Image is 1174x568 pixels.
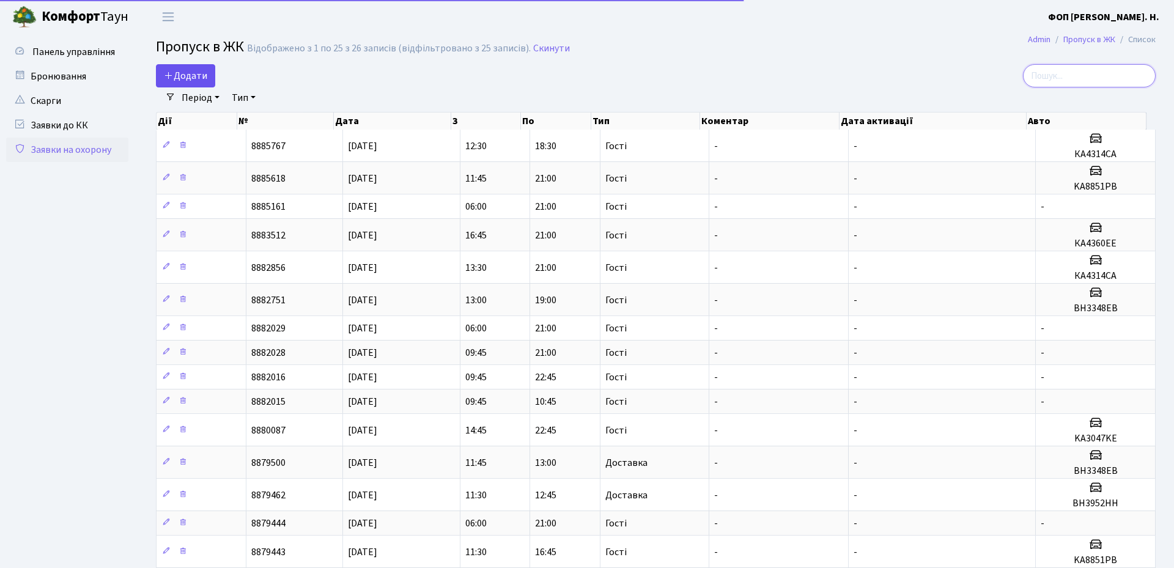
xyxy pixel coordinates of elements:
span: 09:45 [465,346,487,360]
span: Гості [605,397,627,407]
h5: КА4360ЕЕ [1041,238,1150,249]
span: - [714,545,718,559]
span: 8882015 [251,395,286,408]
th: Дата активації [840,112,1027,130]
span: 09:45 [465,371,487,384]
input: Пошук... [1023,64,1156,87]
img: logo.png [12,5,37,29]
button: Переключити навігацію [153,7,183,27]
span: 8879500 [251,456,286,470]
span: 16:45 [465,229,487,242]
span: [DATE] [348,489,377,502]
span: 8883512 [251,229,286,242]
a: Заявки на охорону [6,138,128,162]
span: - [714,456,718,470]
h5: KA3047KE [1041,433,1150,444]
h5: ВН3952НН [1041,498,1150,509]
span: 11:30 [465,489,487,502]
span: [DATE] [348,293,377,307]
th: Тип [591,112,700,130]
span: 21:00 [535,517,556,530]
span: - [854,395,857,408]
span: 13:30 [465,261,487,275]
span: [DATE] [348,200,377,213]
span: - [714,346,718,360]
span: 21:00 [535,172,556,185]
span: [DATE] [348,371,377,384]
span: - [714,371,718,384]
span: Панель управління [32,45,115,59]
h5: КА4314СА [1041,270,1150,282]
span: 19:00 [535,293,556,307]
h5: KA8851PB [1041,555,1150,566]
span: 8879444 [251,517,286,530]
span: 8882751 [251,293,286,307]
span: - [854,322,857,335]
span: [DATE] [348,545,377,559]
span: Таун [42,7,128,28]
th: Авто [1027,112,1146,130]
span: - [714,172,718,185]
a: Період [177,87,224,108]
span: - [714,200,718,213]
a: Бронювання [6,64,128,89]
span: 8882016 [251,371,286,384]
span: 21:00 [535,322,556,335]
span: - [714,322,718,335]
span: Гості [605,231,627,240]
span: Пропуск в ЖК [156,36,244,57]
span: - [854,229,857,242]
span: - [854,424,857,437]
span: 11:45 [465,172,487,185]
span: - [1041,517,1044,530]
a: ФОП [PERSON_NAME]. Н. [1048,10,1159,24]
span: - [714,139,718,153]
span: [DATE] [348,322,377,335]
span: - [854,545,857,559]
span: - [854,489,857,502]
span: 8885767 [251,139,286,153]
span: 22:45 [535,371,556,384]
span: 13:00 [535,456,556,470]
span: 10:45 [535,395,556,408]
span: - [714,489,718,502]
span: 18:30 [535,139,556,153]
div: Відображено з 1 по 25 з 26 записів (відфільтровано з 25 записів). [247,43,531,54]
span: Гості [605,348,627,358]
span: - [1041,322,1044,335]
h5: КА4314СА [1041,149,1150,160]
a: Заявки до КК [6,113,128,138]
span: 13:00 [465,293,487,307]
nav: breadcrumb [1010,27,1174,53]
th: Дії [157,112,237,130]
span: [DATE] [348,456,377,470]
span: - [1041,371,1044,384]
span: - [1041,200,1044,213]
span: Доставка [605,458,648,468]
h5: ВН3348ЕВ [1041,303,1150,314]
a: Скинути [533,43,570,54]
span: 06:00 [465,517,487,530]
a: Панель управління [6,40,128,64]
span: Гості [605,547,627,557]
span: [DATE] [348,172,377,185]
span: 22:45 [535,424,556,437]
span: - [714,229,718,242]
span: 11:45 [465,456,487,470]
span: [DATE] [348,261,377,275]
span: - [854,139,857,153]
th: Коментар [700,112,840,130]
span: Гості [605,372,627,382]
h5: ВН3348ЕВ [1041,465,1150,477]
span: [DATE] [348,139,377,153]
a: Admin [1028,33,1050,46]
span: - [714,261,718,275]
li: Список [1115,33,1156,46]
a: Тип [227,87,260,108]
span: Гості [605,518,627,528]
span: 8885161 [251,200,286,213]
a: Пропуск в ЖК [1063,33,1115,46]
span: [DATE] [348,517,377,530]
span: 8882856 [251,261,286,275]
